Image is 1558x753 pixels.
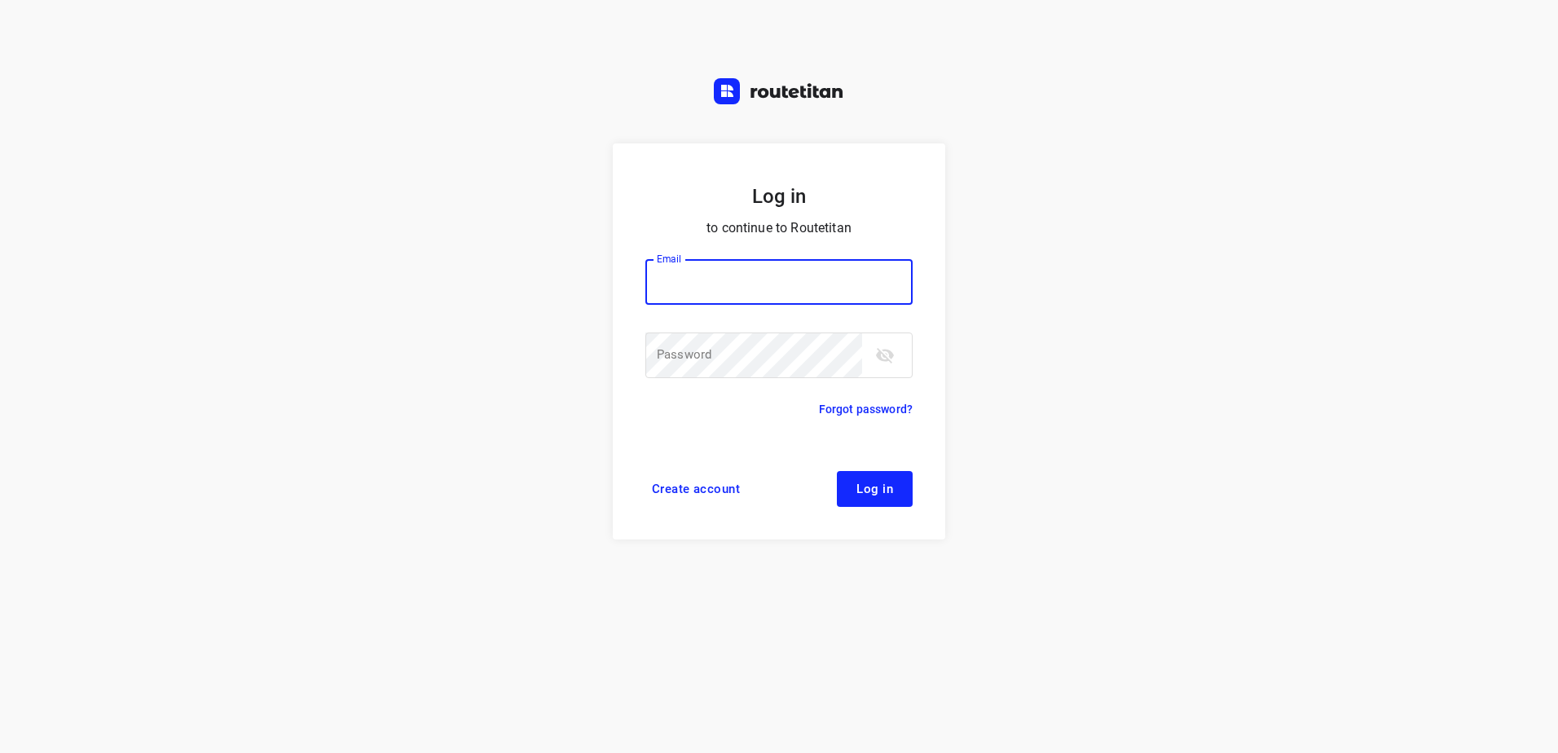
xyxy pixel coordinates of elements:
[645,217,913,240] p: to continue to Routetitan
[869,339,901,372] button: toggle password visibility
[714,78,844,108] a: Routetitan
[819,399,913,419] a: Forgot password?
[652,482,740,495] span: Create account
[645,183,913,210] h5: Log in
[714,78,844,104] img: Routetitan
[837,471,913,507] button: Log in
[645,471,746,507] a: Create account
[856,482,893,495] span: Log in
